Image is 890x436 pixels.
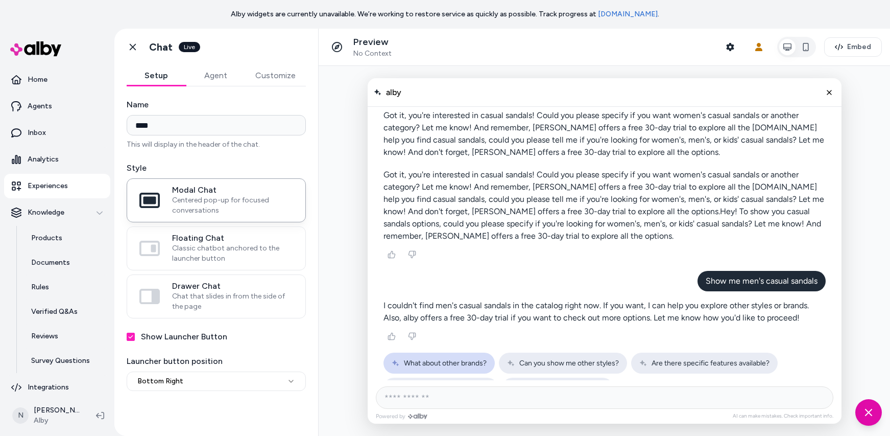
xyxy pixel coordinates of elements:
p: Rules [31,282,49,292]
p: Reviews [31,331,58,341]
span: No Context [353,49,392,58]
p: Experiences [28,181,68,191]
span: Centered pop-up for focused conversations [172,195,293,216]
img: alby Logo [10,41,61,56]
p: Inbox [28,128,46,138]
p: Preview [353,36,392,48]
p: Integrations [28,382,69,393]
a: Documents [21,250,110,275]
a: Verified Q&As [21,300,110,324]
p: Survey Questions [31,356,90,366]
p: Agents [28,101,52,111]
p: Home [28,75,47,85]
button: Agent [186,65,245,86]
p: [PERSON_NAME] [34,405,80,416]
p: Verified Q&As [31,307,78,317]
p: Knowledge [28,208,64,218]
span: Drawer Chat [172,281,293,291]
a: Products [21,226,110,250]
a: Integrations [4,375,110,400]
span: Classic chatbot anchored to the launcher button [172,243,293,264]
span: Floating Chat [172,233,293,243]
div: Live [179,42,200,52]
button: Customize [245,65,306,86]
button: Embed [824,37,882,57]
a: Inbox [4,121,110,145]
p: Alby widgets are currently unavailable. We’re working to restore service as quickly as possible. ... [231,9,659,19]
a: Reviews [21,324,110,349]
button: N[PERSON_NAME]Alby [6,399,88,432]
button: Knowledge [4,200,110,225]
span: Embed [847,42,871,52]
a: Survey Questions [21,349,110,373]
p: Products [31,233,62,243]
label: Name [127,99,306,111]
span: Modal Chat [172,185,293,195]
a: [DOMAIN_NAME] [598,10,658,18]
span: N [12,407,29,424]
label: Show Launcher Button [141,331,227,343]
a: Rules [21,275,110,300]
span: Chat that slides in from the side of the page [172,291,293,312]
p: This will display in the header of the chat. [127,140,306,150]
p: Analytics [28,154,59,165]
a: Analytics [4,147,110,172]
h1: Chat [149,41,173,54]
button: Setup [127,65,186,86]
a: Home [4,67,110,92]
p: Documents [31,258,70,268]
a: Agents [4,94,110,119]
label: Launcher button position [127,355,306,368]
span: Alby [34,416,80,426]
a: Experiences [4,174,110,198]
label: Style [127,162,306,174]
